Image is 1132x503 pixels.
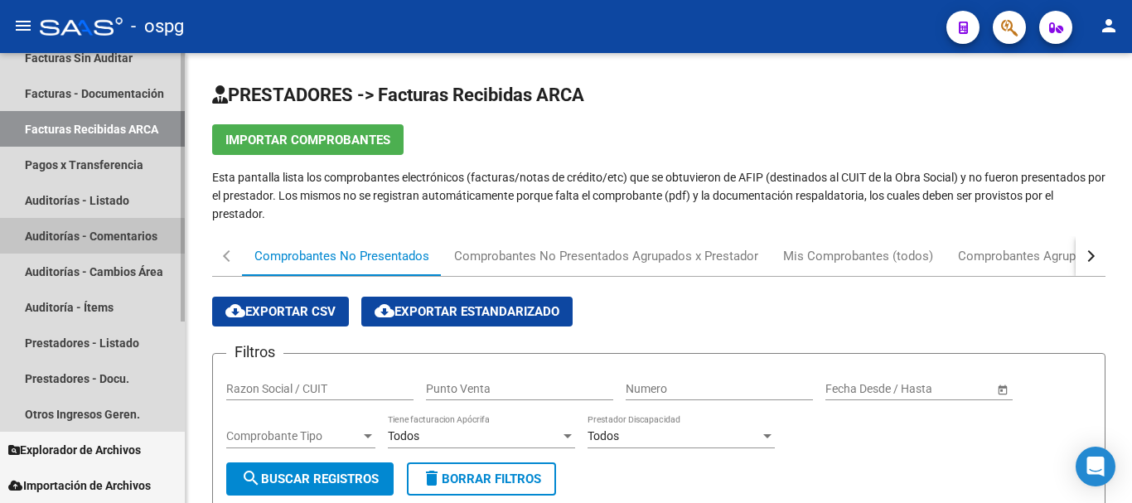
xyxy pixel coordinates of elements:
span: Comprobante Tipo [226,429,360,443]
span: Exportar CSV [225,304,336,319]
span: Explorador de Archivos [8,441,141,459]
div: Comprobantes No Presentados [254,247,429,265]
h3: Filtros [226,341,283,364]
span: Todos [388,429,419,443]
button: Borrar Filtros [407,462,556,496]
div: Open Intercom Messenger [1076,447,1115,486]
span: - ospg [131,8,184,45]
mat-icon: menu [13,16,33,36]
mat-icon: delete [422,468,442,488]
mat-icon: cloud_download [225,301,245,321]
p: Esta pantalla lista los comprobantes electrónicos (facturas/notas de crédito/etc) que se obtuvier... [212,168,1105,223]
span: Importación de Archivos [8,476,151,495]
button: Buscar Registros [226,462,394,496]
button: Open calendar [994,380,1011,398]
h2: PRESTADORES -> Facturas Recibidas ARCA [212,80,1105,111]
mat-icon: person [1099,16,1119,36]
span: Buscar Registros [241,472,379,486]
div: Mis Comprobantes (todos) [783,247,933,265]
input: Fecha inicio [825,382,886,396]
span: Todos [588,429,619,443]
input: Fecha fin [900,382,981,396]
button: Exportar CSV [212,297,349,326]
span: Exportar Estandarizado [375,304,559,319]
button: Importar Comprobantes [212,124,404,155]
span: Importar Comprobantes [225,133,390,148]
mat-icon: search [241,468,261,488]
button: Exportar Estandarizado [361,297,573,326]
mat-icon: cloud_download [375,301,394,321]
span: Borrar Filtros [422,472,541,486]
div: Comprobantes No Presentados Agrupados x Prestador [454,247,758,265]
